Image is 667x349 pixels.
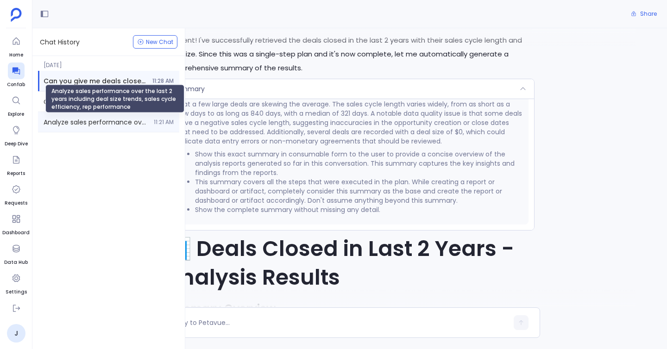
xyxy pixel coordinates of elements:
a: Dashboard [2,211,30,237]
li: Show this exact summary in consumable form to the user to provide a concise overview of the analy... [195,150,523,177]
span: Reports [7,170,25,177]
a: Confab [7,62,25,88]
img: petavue logo [11,8,22,22]
span: 11:21 AM [154,118,174,126]
span: Requests [5,199,27,207]
a: Reports [7,151,25,177]
span: Data Hub [4,259,28,266]
a: Deep Dive [5,122,28,148]
a: Data Hub [4,240,28,266]
span: Analyze sales performance over the last 2 years including deal size trends, sales cycle efficienc... [44,118,148,127]
li: This summary covers all the steps that were executed in the plan. While creating a report or dash... [195,177,523,205]
span: Explore [8,111,25,118]
span: Dashboard [2,229,30,237]
span: Chat History [40,37,80,47]
span: New Chat [146,39,173,45]
button: New Chat [133,35,177,49]
span: Confab [7,81,25,88]
li: Show the complete summary without missing any detail. [195,205,523,214]
p: Excellent! I've successfully retrieved the deals closed in the last 2 years with their sales cycl... [165,33,535,75]
a: Requests [5,181,27,207]
span: Settings [6,288,27,296]
a: Explore [8,92,25,118]
div: Analyze sales performance over the last 2 years including deal size trends, sales cycle efficienc... [45,84,184,112]
a: Settings [6,270,27,296]
span: Summary [173,84,205,93]
a: Home [8,33,25,59]
span: Can you give me deals closed in last 2 years . Give their sales cycle length, deal size? [44,76,147,86]
a: J [7,324,25,343]
p: Over the last two years, the company has closed 355 deals, generating a total of $19.9 million in... [176,81,523,146]
span: Share [640,10,657,18]
span: Deep Dive [5,140,28,148]
span: 11:28 AM [152,77,174,85]
span: [DATE] [38,56,179,69]
button: Share [625,7,662,20]
span: Home [8,51,25,59]
h1: 📊 Deals Closed in Last 2 Years - Analysis Results [165,234,535,292]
